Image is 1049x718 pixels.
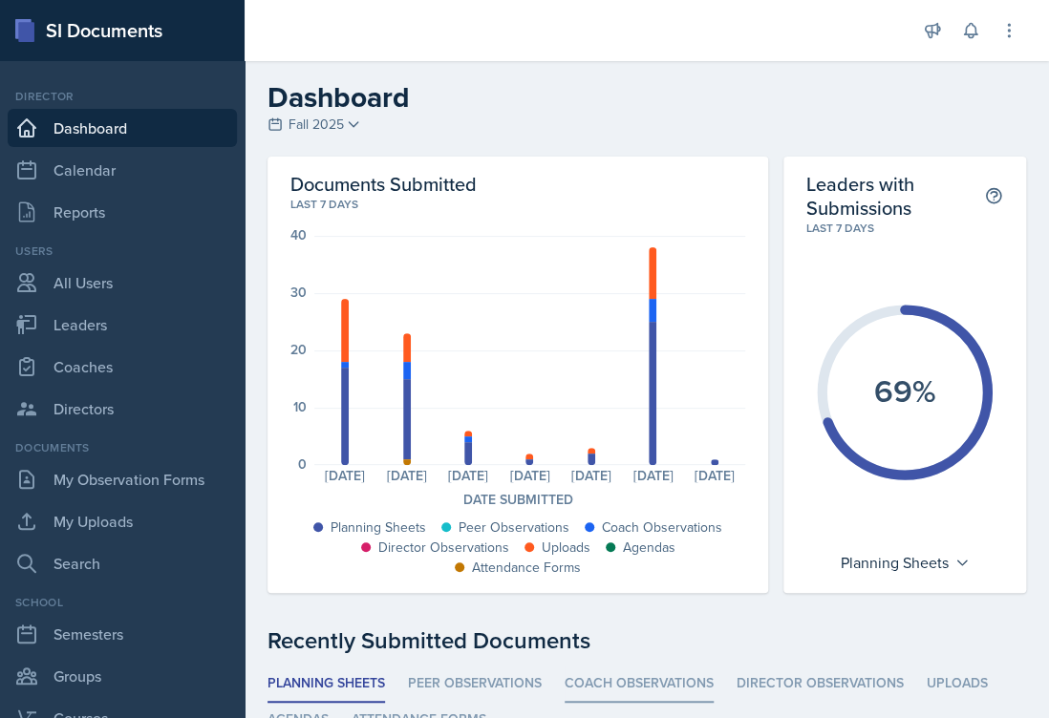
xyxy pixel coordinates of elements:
[8,615,237,653] a: Semesters
[268,665,385,703] li: Planning Sheets
[290,228,307,242] div: 40
[378,538,509,558] div: Director Observations
[268,80,1026,115] h2: Dashboard
[472,558,581,578] div: Attendance Forms
[331,517,426,538] div: Planning Sheets
[459,517,569,538] div: Peer Observations
[290,172,745,196] h2: Documents Submitted
[8,390,237,428] a: Directors
[8,264,237,302] a: All Users
[561,469,622,482] div: [DATE]
[602,517,722,538] div: Coach Observations
[438,469,499,482] div: [DATE]
[8,243,237,260] div: Users
[314,469,375,482] div: [DATE]
[737,665,904,703] li: Director Observations
[542,538,590,558] div: Uploads
[684,469,745,482] div: [DATE]
[874,367,936,412] text: 69%
[8,151,237,189] a: Calendar
[565,665,714,703] li: Coach Observations
[806,220,1003,237] div: Last 7 days
[499,469,560,482] div: [DATE]
[831,547,979,578] div: Planning Sheets
[8,109,237,147] a: Dashboard
[298,457,307,471] div: 0
[290,490,745,510] div: Date Submitted
[290,343,307,356] div: 20
[8,193,237,231] a: Reports
[375,469,437,482] div: [DATE]
[289,115,344,135] span: Fall 2025
[8,88,237,105] div: Director
[623,538,675,558] div: Agendas
[806,172,984,220] h2: Leaders with Submissions
[8,348,237,386] a: Coaches
[8,544,237,582] a: Search
[8,306,237,344] a: Leaders
[927,665,988,703] li: Uploads
[293,400,307,413] div: 10
[8,594,237,611] div: School
[622,469,683,482] div: [DATE]
[408,665,542,703] li: Peer Observations
[8,657,237,695] a: Groups
[8,439,237,456] div: Documents
[290,196,745,213] div: Last 7 days
[290,285,307,299] div: 30
[268,623,1026,658] div: Recently Submitted Documents
[8,502,237,540] a: My Uploads
[8,460,237,498] a: My Observation Forms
